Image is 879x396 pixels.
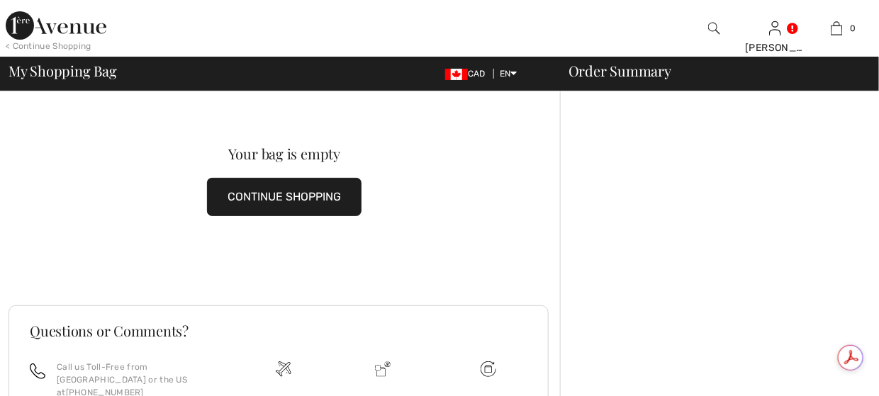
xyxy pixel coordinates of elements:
[445,69,491,79] span: CAD
[500,69,517,79] span: EN
[30,363,45,379] img: call
[36,147,532,161] div: Your bag is empty
[445,69,468,80] img: Canadian Dollar
[276,361,291,377] img: Free shipping on orders over $99
[769,21,781,35] a: Sign In
[708,20,720,37] img: search the website
[769,20,781,37] img: My Info
[9,64,117,78] span: My Shopping Bag
[32,10,61,23] span: Help
[552,64,870,78] div: Order Summary
[6,11,106,40] img: 1ère Avenue
[375,361,391,377] img: Delivery is a breeze since we pay the duties!
[850,22,856,35] span: 0
[831,20,843,37] img: My Bag
[207,178,362,216] button: CONTINUE SHOPPING
[30,324,527,338] h3: Questions or Comments?
[6,40,91,52] div: < Continue Shopping
[807,20,867,37] a: 0
[481,361,496,377] img: Free shipping on orders over $99
[745,40,805,55] div: [PERSON_NAME]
